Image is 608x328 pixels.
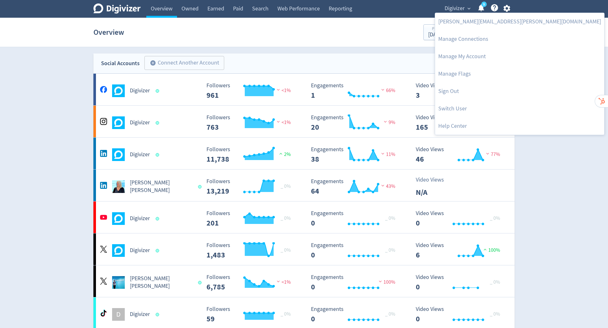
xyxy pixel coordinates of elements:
[435,65,604,83] a: Manage Flags
[435,30,604,48] a: Manage Connections
[435,48,604,65] a: Manage My Account
[435,100,604,117] a: Switch User
[435,13,604,30] a: [PERSON_NAME][EMAIL_ADDRESS][PERSON_NAME][DOMAIN_NAME]
[435,117,604,135] a: Help Center
[435,83,604,100] a: Log out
